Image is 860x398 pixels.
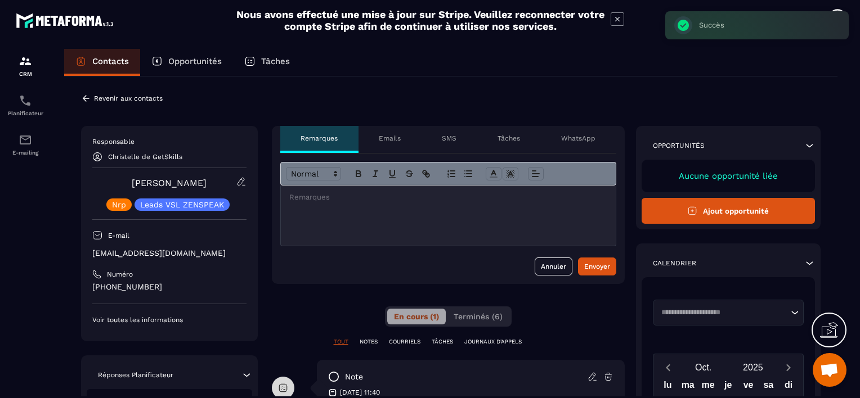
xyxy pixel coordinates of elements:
[19,94,32,107] img: scheduler
[778,360,799,375] button: Next month
[758,377,778,397] div: sa
[233,49,301,76] a: Tâches
[394,312,439,321] span: En cours (1)
[653,141,705,150] p: Opportunités
[19,55,32,68] img: formation
[657,307,789,318] input: Search for option
[16,10,117,31] img: logo
[92,248,247,259] p: [EMAIL_ADDRESS][DOMAIN_NAME]
[340,388,380,397] p: [DATE] 11:40
[108,231,129,240] p: E-mail
[360,338,378,346] p: NOTES
[561,134,595,143] p: WhatsApp
[98,370,173,379] p: Réponses Planificateur
[778,377,799,397] div: di
[64,49,140,76] a: Contacts
[168,56,222,66] p: Opportunités
[92,315,247,324] p: Voir toutes les informations
[3,110,48,116] p: Planificateur
[3,46,48,85] a: formationformationCRM
[584,261,610,272] div: Envoyer
[642,198,816,224] button: Ajout opportunité
[334,338,348,346] p: TOUT
[653,171,804,181] p: Aucune opportunité liée
[140,201,224,209] p: Leads VSL ZENSPEAK
[3,150,48,156] p: E-mailing
[738,377,759,397] div: ve
[379,134,401,143] p: Emails
[108,153,182,161] p: Christelle de GetSkills
[3,71,48,77] p: CRM
[718,377,738,397] div: je
[345,372,363,382] p: note
[3,125,48,164] a: emailemailE-mailing
[678,377,698,397] div: ma
[653,259,696,268] p: Calendrier
[578,257,616,275] button: Envoyer
[132,178,207,188] a: [PERSON_NAME]
[94,94,163,102] p: Revenir aux contacts
[301,134,338,143] p: Remarques
[92,282,247,292] p: [PHONE_NUMBER]
[498,134,520,143] p: Tâches
[658,377,678,397] div: lu
[92,137,247,146] p: Responsable
[19,133,32,147] img: email
[813,353,846,387] div: Ouvrir le chat
[679,358,728,377] button: Open months overlay
[535,257,572,275] button: Annuler
[92,56,129,66] p: Contacts
[447,309,509,324] button: Terminés (6)
[653,300,804,325] div: Search for option
[261,56,290,66] p: Tâches
[432,338,453,346] p: TÂCHES
[442,134,456,143] p: SMS
[236,8,605,32] h2: Nous avons effectué une mise à jour sur Stripe. Veuillez reconnecter votre compte Stripe afin de ...
[728,358,778,377] button: Open years overlay
[387,309,446,324] button: En cours (1)
[389,338,420,346] p: COURRIELS
[140,49,233,76] a: Opportunités
[454,312,503,321] span: Terminés (6)
[698,377,718,397] div: me
[658,360,679,375] button: Previous month
[3,85,48,125] a: schedulerschedulerPlanificateur
[107,270,133,279] p: Numéro
[464,338,522,346] p: JOURNAUX D'APPELS
[112,201,126,209] p: Nrp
